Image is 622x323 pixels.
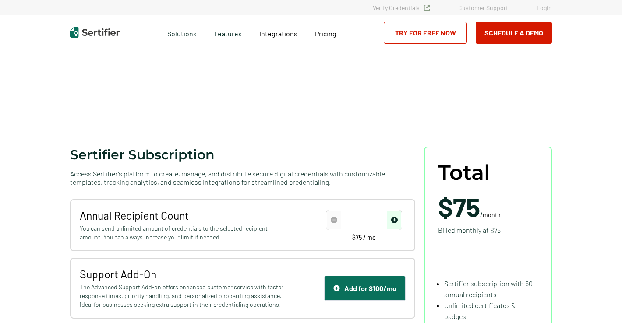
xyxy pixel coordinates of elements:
[438,191,480,222] span: $75
[327,211,341,229] span: decrease number
[324,276,406,301] button: Support IconAdd for $100/mo
[70,147,215,163] span: Sertifier Subscription
[333,285,340,291] img: Support Icon
[80,267,286,281] span: Support Add-On
[424,5,430,11] img: Verified
[384,22,467,44] a: Try for Free Now
[315,29,336,38] span: Pricing
[70,169,415,186] span: Access Sertifier’s platform to create, manage, and distribute secure digital credentials with cus...
[438,225,501,235] span: Billed monthly at $75
[537,4,552,11] a: Login
[373,4,430,11] a: Verify Credentials
[259,27,297,38] a: Integrations
[391,217,398,223] img: Increase Icon
[331,217,337,223] img: Decrease Icon
[80,209,286,222] span: Annual Recipient Count
[444,279,533,298] span: Sertifier subscription with 50 annual recipients
[80,224,286,242] span: You can send unlimited amount of credentials to the selected recipient amount. You can always inc...
[315,27,336,38] a: Pricing
[333,284,396,292] div: Add for $100/mo
[483,211,501,218] span: month
[458,4,508,11] a: Customer Support
[214,27,242,38] span: Features
[438,193,501,220] span: /
[444,301,516,320] span: Unlimited certificates & badges
[70,27,120,38] img: Sertifier | Digital Credentialing Platform
[438,161,490,185] span: Total
[259,29,297,38] span: Integrations
[352,235,376,241] span: $75 / mo
[80,283,286,309] span: The Advanced Support Add-on offers enhanced customer service with faster response times, priority...
[167,27,197,38] span: Solutions
[387,211,401,229] span: increase number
